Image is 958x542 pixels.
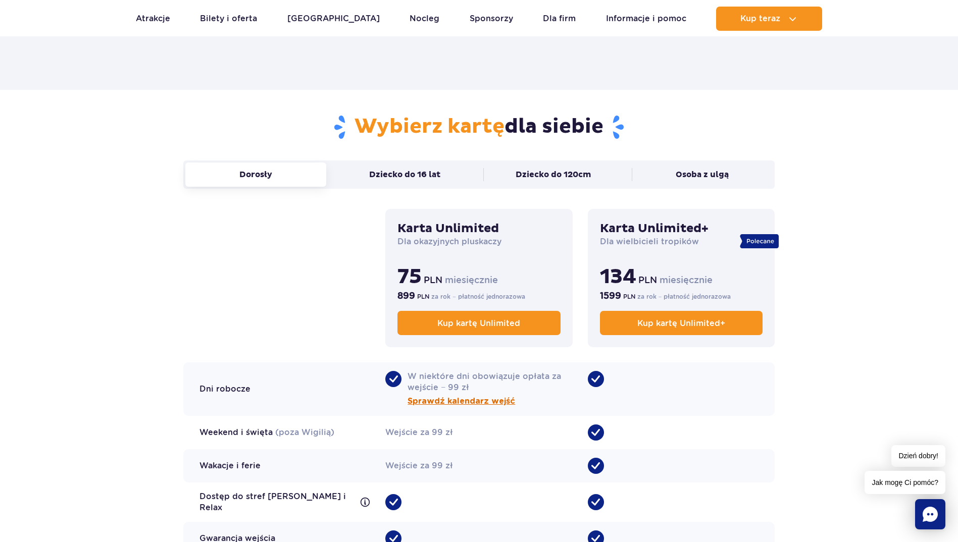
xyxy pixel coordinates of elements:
h2: dla siebie [183,114,775,140]
button: Dziecko do 120cm [483,162,624,187]
div: Wejście za 99 zł [385,416,572,449]
a: Kup kartę Unlimited [397,311,560,335]
span: Jak mogę Ci pomóc? [865,471,945,494]
span: • [588,494,604,510]
b: 75 [397,264,422,290]
button: Kup teraz [716,7,822,31]
span: W niektóre dni obowiązuje opłata za wejście − 99 zł [408,371,572,407]
b: 1599 [600,290,621,302]
span: PLN [424,274,442,286]
span: Dzień dobry! [891,445,945,467]
span: PLN [638,274,657,286]
p: miesięcznie [397,264,560,290]
p: Dla okazyjnych pluskaczy [397,236,560,247]
a: Nocleg [410,7,439,31]
span: • [385,494,401,510]
div: Dni robocze [183,362,370,416]
p: za rok − płatność jednorazowa [600,290,763,302]
p: za rok − płatność jednorazowa [397,290,560,302]
button: Sprawdź kalendarz wejść [408,395,515,407]
button: Osoba z ulgą [632,162,773,187]
h3: Karta Unlimited+ [600,221,763,236]
p: miesięcznie [600,264,763,290]
a: Informacje i pomoc [606,7,686,31]
span: Kup teraz [740,14,780,23]
b: 899 [397,290,415,302]
div: Dostęp do stref [PERSON_NAME] i Relax [183,482,370,522]
span: Kup kartę Unlimited+ [637,318,725,328]
div: Chat [915,499,945,529]
button: Dorosły [185,162,326,187]
div: Wakacje i ferie [183,449,370,482]
span: • [588,424,604,441]
span: (poza Wigilią) [275,427,334,437]
span: PLN [623,292,635,301]
a: Sponsorzy [470,7,513,31]
div: Weekend i święta [199,427,334,438]
span: • [385,371,401,387]
b: 134 [600,264,636,290]
span: • [588,371,604,387]
p: Dla wielbicieli tropików [600,236,763,247]
a: Kup kartę Unlimited+ [600,311,763,335]
span: PLN [417,292,429,301]
button: Dziecko do 16 lat [334,162,475,187]
span: • [588,458,604,474]
a: Atrakcje [136,7,170,31]
div: Wejście za 99 zł [385,449,572,482]
a: Dla firm [543,7,576,31]
a: Bilety i oferta [200,7,257,31]
span: Wybierz kartę [355,114,505,139]
h3: Karta Unlimited [397,221,560,236]
a: [GEOGRAPHIC_DATA] [287,7,380,31]
span: Kup kartę Unlimited [437,318,520,328]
